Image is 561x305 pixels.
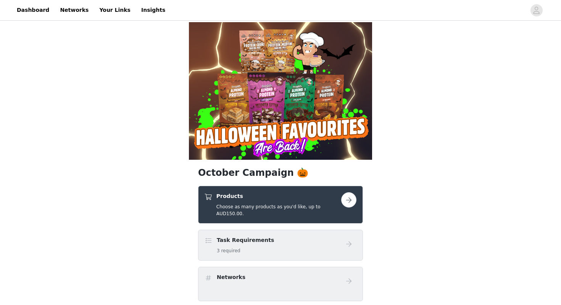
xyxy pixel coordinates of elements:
a: Your Links [95,2,135,19]
h5: 3 required [217,247,274,254]
div: Networks [198,267,363,301]
div: avatar [533,4,540,16]
h1: October Campaign 🎃 [198,166,363,180]
img: campaign image [189,22,372,160]
a: Networks [55,2,93,19]
h4: Task Requirements [217,236,274,244]
h4: Networks [217,273,245,281]
div: Task Requirements [198,230,363,261]
h4: Products [216,192,341,200]
a: Dashboard [12,2,54,19]
h5: Choose as many products as you'd like, up to AUD150.00. [216,203,341,217]
a: Insights [137,2,170,19]
div: Products [198,186,363,224]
